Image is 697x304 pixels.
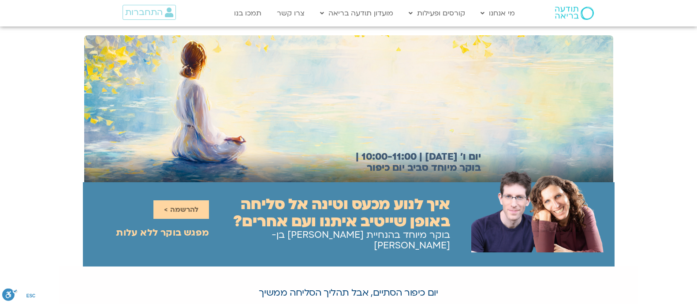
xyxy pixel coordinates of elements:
a: מי אנחנו [476,5,519,22]
a: להרשמה > [153,200,209,219]
img: תודעה בריאה [555,7,594,20]
h2: איך לנוע מכעס וטינה אל סליחה באופן שייטיב איתנו ועם אחרים? [209,196,450,230]
p: יום כיפור הסתיים, אבל תהליך הסליחה ממשיך [111,287,586,299]
a: צרו קשר [272,5,309,22]
span: להרשמה > [164,206,198,214]
a: מועדון תודעה בריאה [316,5,398,22]
span: התחברות [125,8,163,17]
a: תמכו בנו [230,5,266,22]
a: התחברות [123,5,176,20]
h2: בוקר מיוחד בהנחיית [PERSON_NAME] בן-[PERSON_NAME] [209,230,450,251]
a: קורסים ופעילות [404,5,470,22]
h2: מפגש בוקר ללא עלות [116,228,209,238]
h2: יום ו׳ [DATE] | 10:00-11:00 | בוקר מיוחד סביב יום כיפור [342,151,481,173]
